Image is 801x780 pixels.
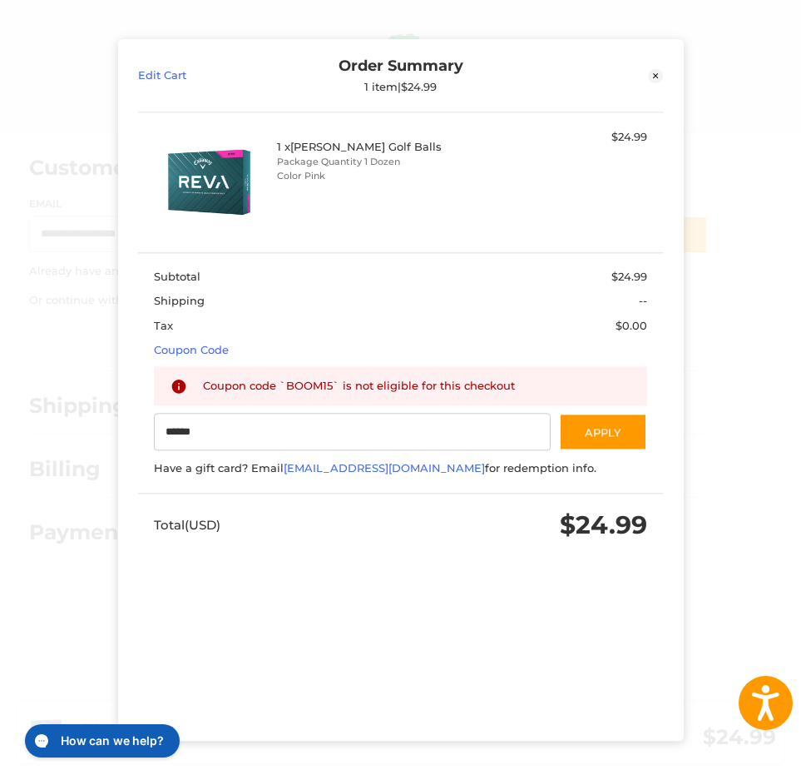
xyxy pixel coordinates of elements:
div: Coupon code `BOOM15` is not eligible for this checkout [203,377,630,395]
li: Color Pink [277,169,519,183]
a: [EMAIL_ADDRESS][DOMAIN_NAME] [284,462,485,475]
button: Apply [559,414,647,451]
span: $24.99 [611,270,647,283]
div: Have a gift card? Email for redemption info. [154,461,646,478]
div: 1 item | $24.99 [269,80,532,93]
span: Subtotal [154,270,200,283]
iframe: Gorgias live chat messenger [17,718,185,763]
a: Edit Cart [138,57,269,94]
span: $24.99 [560,509,647,540]
span: Shipping [154,295,205,308]
span: Total (USD) [154,517,220,533]
input: Gift Certificate or Coupon Code [154,414,551,451]
h4: 1 x [PERSON_NAME] Golf Balls [277,140,519,153]
div: Order Summary [269,57,532,94]
li: Package Quantity 1 Dozen [277,156,519,170]
span: $0.00 [616,319,647,332]
span: -- [639,295,647,308]
div: $24.99 [524,129,647,146]
a: Coupon Code [154,343,229,356]
span: Tax [154,319,173,332]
